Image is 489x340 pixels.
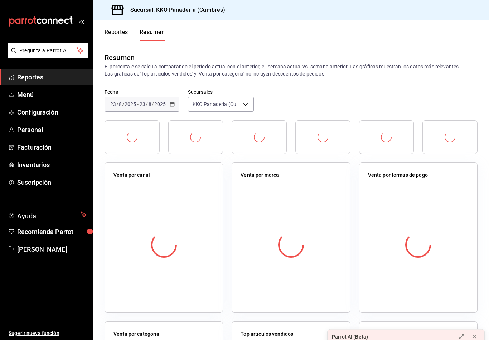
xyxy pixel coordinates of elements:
input: -- [118,101,122,107]
input: -- [148,101,152,107]
span: KKO Panaderia (Cumbres) [193,101,241,108]
button: Resumen [140,29,165,41]
span: Reportes [17,72,87,82]
button: Reportes [105,29,128,41]
input: -- [139,101,146,107]
p: Venta por formas de pago [368,171,428,179]
span: Ayuda [17,210,78,219]
p: El porcentaje se calcula comparando el período actual con el anterior, ej. semana actual vs. sema... [105,63,478,77]
span: Menú [17,90,87,99]
p: Venta por categoría [113,330,160,338]
label: Sucursales [188,89,254,94]
span: / [146,101,148,107]
span: Pregunta a Parrot AI [19,47,77,54]
span: / [122,101,124,107]
span: Personal [17,125,87,135]
span: Suscripción [17,178,87,187]
span: - [137,101,139,107]
div: navigation tabs [105,29,165,41]
h3: Sucursal: KKO Panaderia (Cumbres) [125,6,225,14]
a: Pregunta a Parrot AI [5,52,88,59]
span: [PERSON_NAME] [17,244,87,254]
p: Venta por canal [113,171,150,179]
input: -- [110,101,116,107]
button: open_drawer_menu [79,19,84,24]
span: / [152,101,154,107]
span: Recomienda Parrot [17,227,87,237]
input: ---- [124,101,136,107]
p: Top artículos vendidos [241,330,293,338]
span: Inventarios [17,160,87,170]
div: Resumen [105,52,135,63]
span: / [116,101,118,107]
input: ---- [154,101,166,107]
span: Sugerir nueva función [9,330,87,337]
span: Configuración [17,107,87,117]
button: Pregunta a Parrot AI [8,43,88,58]
p: Venta por marca [241,171,279,179]
label: Fecha [105,89,179,94]
span: Facturación [17,142,87,152]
